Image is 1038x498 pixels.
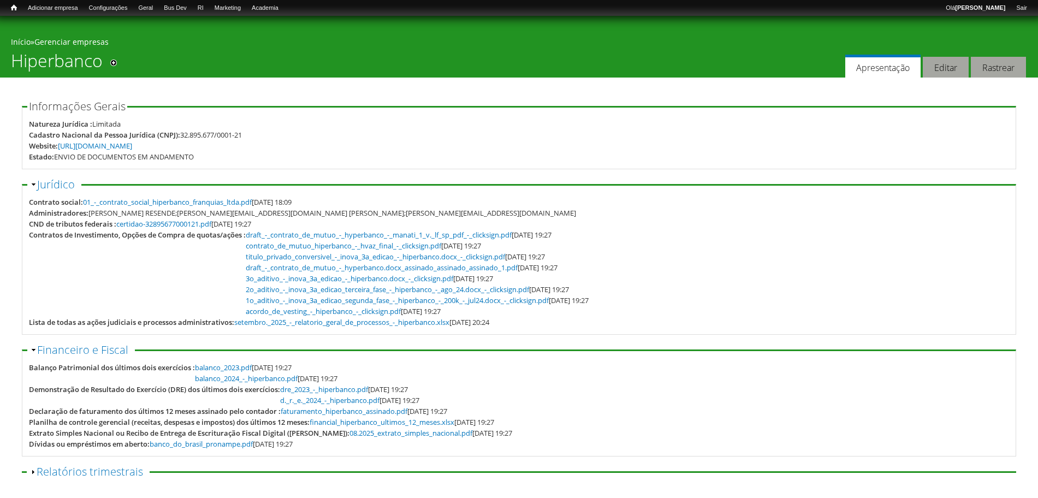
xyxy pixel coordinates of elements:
a: dre_2023_-_hiperbanco.pdf [280,384,368,394]
span: [DATE] 18:09 [83,197,292,207]
a: setembro._2025_-_relatorio_geral_de_processos_-_hiperbanco.xlsx [234,317,449,327]
span: [DATE] 19:27 [281,406,447,416]
a: 3o_aditivo_-_inova_3a_edicao_-_hiperbanco.docx_-_clicksign.pdf [246,274,453,283]
div: Declaração de faturamento dos últimos 12 meses assinado pelo contador : [29,406,281,417]
a: Rastrear [971,57,1026,78]
a: Geral [133,3,158,14]
a: Início [5,3,22,13]
a: contrato_de_mutuo_hiperbanco_-_hvaz_final_-_clicksign.pdf [246,241,441,251]
a: d._r._e._2024_-_hiperbanco.pdf [280,395,379,405]
a: Adicionar empresa [22,3,84,14]
span: [DATE] 19:27 [150,439,293,449]
a: Relatórios trimestrais [37,464,143,479]
a: balanco_2024_-_hiperbanco.pdf [195,373,298,383]
span: Início [11,4,17,11]
a: Apresentação [845,55,921,78]
div: Contrato social: [29,197,83,207]
div: Extrato Simples Nacional ou Recibo de Entrega de Escrituração Fiscal Digital ([PERSON_NAME]): [29,428,349,438]
span: [DATE] 19:27 [246,252,545,262]
span: [DATE] 19:27 [280,395,419,405]
div: CND de tributos federais : [29,218,116,229]
div: Contratos de Investimento, Opções de Compra de quotas/ações : [29,229,246,240]
div: Lista de todas as ações judiciais e processos administrativos: [29,317,234,328]
a: Jurídico [37,177,75,192]
div: Website: [29,140,58,151]
a: 2o_aditivo_-_inova_3a_edicao_terceira_fase_-_hiperbanco_-_ago_24.docx_-_clicksign.pdf [246,284,529,294]
a: titulo_privado_conversivel_-_inova_3a_edicao_-_hiperbanco.docx_-_clicksign.pdf [246,252,505,262]
span: [DATE] 19:27 [349,428,512,438]
span: [DATE] 19:27 [246,295,589,305]
h1: Hiperbanco [11,50,103,78]
div: » [11,37,1027,50]
a: 08.2025_extrato_simples_nacional.pdf [349,428,472,438]
span: [DATE] 19:27 [280,384,408,394]
span: [DATE] 19:27 [195,373,337,383]
a: Olá[PERSON_NAME] [940,3,1011,14]
div: ENVIO DE DOCUMENTOS EM ANDAMENTO [54,151,194,162]
a: 01_-_contrato_social_hiperbanco_franquias_ltda.pdf [83,197,252,207]
a: draft_-_contrato_de_mutuo_-_hyperbanco.docx_assinado_assinado_assinado_1.pdf [246,263,518,272]
a: Marketing [209,3,246,14]
a: 1o_aditivo_-_inova_3a_edicao_segunda_fase_-_hiperbanco_-_200k_-_jul24.docx_-_clicksign.pdf [246,295,549,305]
a: [URL][DOMAIN_NAME] [58,141,132,151]
a: certidao-32895677000121.pdf [116,219,211,229]
div: Dívidas ou empréstimos em aberto: [29,438,150,449]
div: Balanço Patrimonial dos últimos dois exercícios : [29,362,195,373]
div: Demonstração de Resultado do Exercício (DRE) dos últimos dois exercícios: [29,384,280,395]
span: [DATE] 19:27 [195,363,292,372]
span: [DATE] 20:24 [234,317,489,327]
span: [DATE] 19:27 [116,219,251,229]
a: Configurações [84,3,133,14]
div: Administradores: [29,207,88,218]
div: Natureza Jurídica : [29,118,92,129]
a: Gerenciar empresas [34,37,109,47]
a: draft_-_contrato_de_mutuo_-_hyperbanco_-_manati_1_v._lf_sp_pdf_-_clicksign.pdf [246,230,512,240]
a: balanco_2023.pdf [195,363,252,372]
a: RI [192,3,209,14]
div: Cadastro Nacional da Pessoa Jurídica (CNPJ): [29,129,180,140]
span: [DATE] 19:27 [246,230,551,240]
a: acordo_de_vesting_-_hiperbanco_-_clicksign.pdf [246,306,401,316]
span: Informações Gerais [29,99,126,114]
span: [DATE] 19:27 [246,306,441,316]
a: financial_hiperbanco_ultimos_12_meses.xlsx [310,417,454,427]
span: [DATE] 19:27 [310,417,494,427]
div: Planilha de controle gerencial (receitas, despesas e impostos) dos últimos 12 meses: [29,417,310,428]
a: Academia [246,3,284,14]
span: [DATE] 19:27 [246,263,557,272]
a: Financeiro e Fiscal [37,342,128,357]
a: Sair [1011,3,1033,14]
a: Editar [923,57,969,78]
a: banco_do_brasil_pronampe.pdf [150,439,253,449]
a: faturamento_hiperbanco_assinado.pdf [281,406,407,416]
a: Bus Dev [158,3,192,14]
a: Início [11,37,31,47]
div: Limitada [92,118,121,129]
span: [DATE] 19:27 [246,284,569,294]
div: Estado: [29,151,54,162]
strong: [PERSON_NAME] [955,4,1005,11]
span: [DATE] 19:27 [246,241,481,251]
div: 32.895.677/0001-21 [180,129,242,140]
span: [DATE] 19:27 [246,274,493,283]
div: [PERSON_NAME] RESENDE;[PERSON_NAME][EMAIL_ADDRESS][DOMAIN_NAME] [PERSON_NAME];[PERSON_NAME][EMAIL... [88,207,576,218]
